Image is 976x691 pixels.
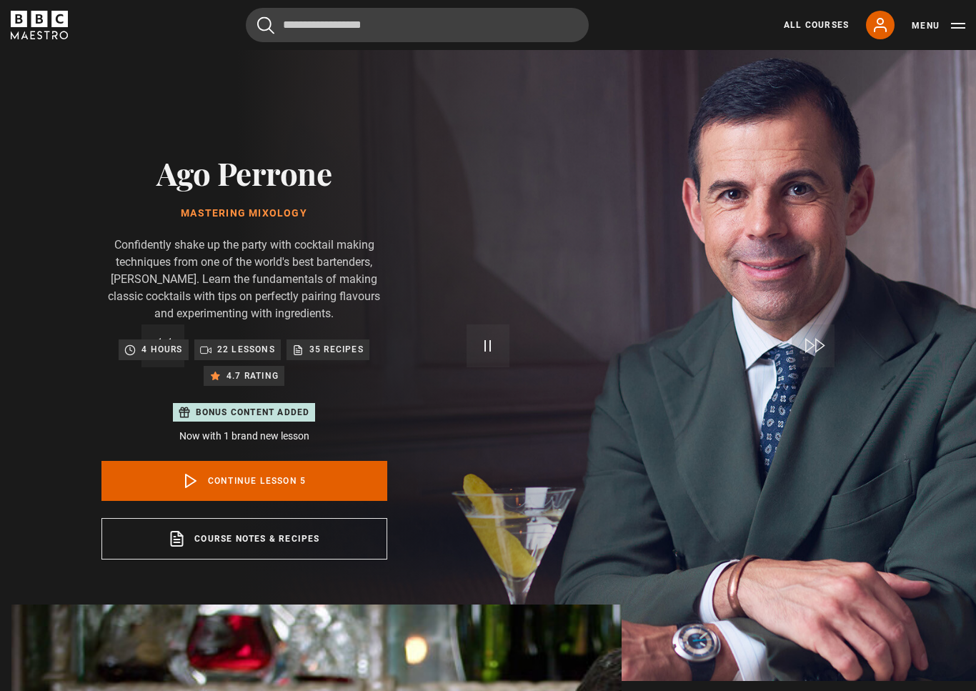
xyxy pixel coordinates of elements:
[246,8,589,42] input: Search
[226,369,279,383] p: 4.7 rating
[141,342,182,357] p: 4 hours
[101,429,387,444] p: Now with 1 brand new lesson
[912,19,965,33] button: Toggle navigation
[217,342,275,357] p: 22 lessons
[101,208,387,219] h1: Mastering Mixology
[101,518,387,560] a: Course notes & recipes
[101,237,387,322] p: Confidently shake up the party with cocktail making techniques from one of the world's best barte...
[11,11,68,39] svg: BBC Maestro
[784,19,849,31] a: All Courses
[257,16,274,34] button: Submit the search query
[309,342,364,357] p: 35 recipes
[101,461,387,501] a: Continue lesson 5
[196,406,310,419] p: Bonus content added
[101,154,387,191] h2: Ago Perrone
